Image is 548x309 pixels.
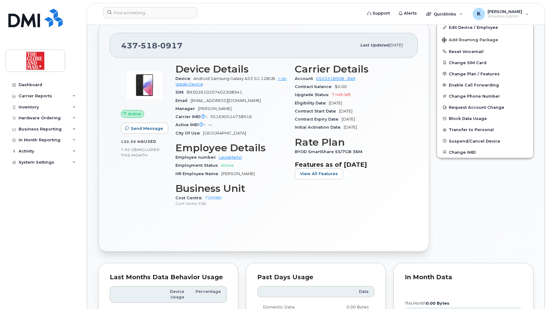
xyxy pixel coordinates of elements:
[175,163,221,168] span: Employment Status
[121,148,137,152] span: 7.00 GB
[449,83,499,87] span: Enable Call Forwarding
[300,171,338,177] span: View All Features
[295,101,329,105] span: Eligibility Date
[175,90,187,95] span: SIM
[449,71,500,76] span: Change Plan / Features
[295,168,343,179] button: View All Features
[295,137,407,148] h3: Rate Plan
[449,139,500,143] span: Suspend/Cancel Device
[157,41,183,50] span: 0917
[488,14,522,19] span: Wireless Admin
[175,196,205,200] span: Cost Centre
[405,274,522,280] div: In Month Data
[221,163,234,168] span: Active
[437,57,533,68] button: Change SIM Card
[295,64,407,75] h3: Carrier Details
[152,286,190,303] th: Device Usage
[175,171,221,176] span: HR Employee Name
[205,196,222,200] a: 720080
[437,33,533,46] button: Add Roaming Package
[437,135,533,147] button: Suspend/Cancel Device
[175,201,287,206] p: Conf Center-F&B
[442,38,498,43] span: Add Roaming Package
[404,301,449,306] text: this month
[335,84,347,89] span: $0.00
[175,106,198,111] span: Manager
[121,139,144,144] span: 130.39 MB
[175,155,219,160] span: Employee number
[332,92,351,97] span: 7 mth left
[198,106,232,111] span: [PERSON_NAME]
[363,7,394,20] a: Support
[437,22,533,33] a: Edit Device / Employee
[295,149,365,154] span: BYOD SmartShare 55/7GB 36M
[404,10,417,16] span: Alerts
[437,102,533,113] button: Request Account Change
[175,114,210,119] span: Carrier IMEI
[437,79,533,90] button: Enable Call Forwarding
[126,67,163,104] img: image20231002-3703462-kjv75p.jpeg
[175,98,191,103] span: Email
[121,123,168,134] button: Send Message
[437,113,533,124] button: Block Data Usage
[295,76,316,81] span: Account
[175,142,287,153] h3: Employee Details
[128,111,141,117] span: Active
[437,68,533,79] button: Change Plan / Features
[175,64,287,75] h3: Device Details
[295,109,339,113] span: Contract Start Date
[121,41,183,50] span: 437
[339,109,352,113] span: [DATE]
[221,171,255,176] span: [PERSON_NAME]
[175,183,287,194] h3: Business Unit
[322,286,374,297] th: Data
[110,274,227,280] div: Last Months Data Behavior Usage
[203,131,246,135] span: [GEOGRAPHIC_DATA]
[344,125,357,130] span: [DATE]
[477,10,481,18] span: K
[190,286,227,303] th: Percentage
[138,41,157,50] span: 518
[208,122,212,127] span: —
[488,9,522,14] span: [PERSON_NAME]
[373,10,390,16] span: Support
[175,131,203,135] span: City Of Use
[257,274,374,280] div: Past Days Usage
[434,11,456,16] span: Quicklinks
[394,7,421,20] a: Alerts
[103,7,197,18] input: Find something...
[295,92,332,97] span: Upgrade Status
[295,161,407,168] h3: Features as of [DATE]
[193,76,275,81] span: Android Samsung Galaxy A53 5G 128GB
[468,8,533,20] div: Keith
[437,147,533,158] button: Change IMEI
[295,117,342,121] span: Contract Expiry Date
[437,46,533,57] button: Reset Voicemail
[295,84,335,89] span: Contract balance
[144,139,157,144] span: used
[342,117,355,121] span: [DATE]
[437,90,533,102] button: Change Phone Number
[329,101,342,105] span: [DATE]
[316,76,355,81] a: 0503318908 - Bell
[295,125,344,130] span: Initial Activation Date
[422,8,467,20] div: Quicklinks
[187,90,242,95] span: 89302610207402308941
[131,126,163,131] span: Send Message
[426,301,449,306] tspan: 0.00 Bytes
[437,124,533,135] button: Transfer to Personal
[191,98,261,103] span: [EMAIL_ADDRESS][DOMAIN_NAME]
[175,76,193,81] span: Device
[210,114,252,119] span: 351690514738916
[121,147,160,157] span: included this month
[389,43,403,47] span: [DATE]
[360,43,389,47] span: Last updated
[219,155,242,160] a: LauraMartin
[175,122,208,127] span: Active IMEI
